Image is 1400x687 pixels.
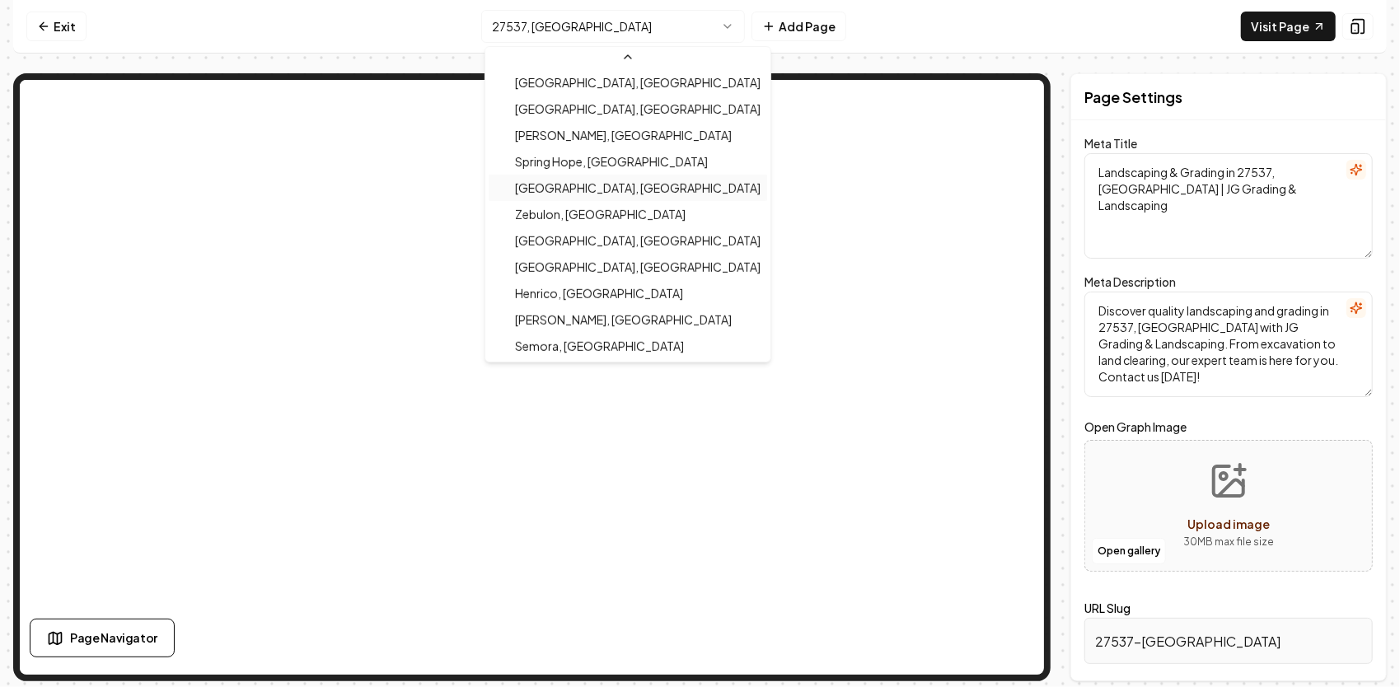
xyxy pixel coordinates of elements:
span: Spring Hope, [GEOGRAPHIC_DATA] [515,153,708,170]
span: Henrico, [GEOGRAPHIC_DATA] [515,285,683,301]
span: [GEOGRAPHIC_DATA], [GEOGRAPHIC_DATA] [515,74,761,91]
span: [PERSON_NAME], [GEOGRAPHIC_DATA] [515,311,732,328]
span: [GEOGRAPHIC_DATA], [GEOGRAPHIC_DATA] [515,180,761,196]
span: [GEOGRAPHIC_DATA], [GEOGRAPHIC_DATA] [515,232,761,249]
span: [PERSON_NAME], [GEOGRAPHIC_DATA] [515,127,732,143]
span: Semora, [GEOGRAPHIC_DATA] [515,338,684,354]
span: [GEOGRAPHIC_DATA], [GEOGRAPHIC_DATA] [515,259,761,275]
span: [GEOGRAPHIC_DATA], [GEOGRAPHIC_DATA] [515,100,761,117]
span: Zebulon, [GEOGRAPHIC_DATA] [515,206,686,222]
